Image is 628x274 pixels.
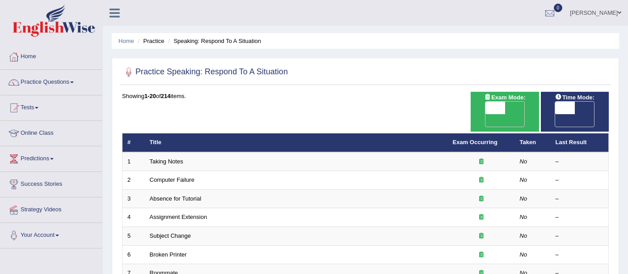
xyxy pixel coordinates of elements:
div: – [556,176,604,184]
h2: Practice Speaking: Respond To A Situation [122,65,288,79]
td: 1 [122,152,145,171]
span: 0 [554,4,563,12]
div: – [556,158,604,166]
div: – [556,213,604,222]
a: Online Class [0,121,102,143]
div: Exam occurring question [453,232,510,240]
a: Computer Failure [150,176,194,183]
a: Taking Notes [150,158,183,165]
div: Show exams occurring in exams [471,92,539,132]
em: No [520,232,527,239]
div: – [556,195,604,203]
b: 214 [161,93,171,99]
span: Exam Mode: [480,93,529,102]
th: Title [145,133,448,152]
a: Predictions [0,146,102,169]
a: Subject Change [150,232,191,239]
a: Home [0,44,102,67]
a: Home [118,38,134,44]
a: Strategy Videos [0,197,102,220]
em: No [520,214,527,220]
th: # [122,133,145,152]
a: Assignment Extension [150,214,207,220]
li: Speaking: Respond To A Situation [166,37,261,45]
em: No [520,251,527,258]
a: Exam Occurring [453,139,497,146]
th: Last Result [551,133,609,152]
em: No [520,195,527,202]
td: 5 [122,227,145,246]
td: 4 [122,208,145,227]
span: Time Mode: [552,93,598,102]
div: – [556,232,604,240]
td: 6 [122,245,145,264]
em: No [520,176,527,183]
div: – [556,251,604,259]
a: Practice Questions [0,70,102,92]
a: Tests [0,95,102,118]
div: Showing of items. [122,92,609,100]
li: Practice [135,37,164,45]
a: Absence for Tutorial [150,195,202,202]
td: 2 [122,171,145,190]
td: 3 [122,189,145,208]
a: Your Account [0,223,102,245]
a: Success Stories [0,172,102,194]
b: 1-20 [144,93,156,99]
em: No [520,158,527,165]
th: Taken [515,133,551,152]
div: Exam occurring question [453,158,510,166]
div: Exam occurring question [453,176,510,184]
div: Exam occurring question [453,213,510,222]
a: Broken Printer [150,251,187,258]
div: Exam occurring question [453,251,510,259]
div: Exam occurring question [453,195,510,203]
